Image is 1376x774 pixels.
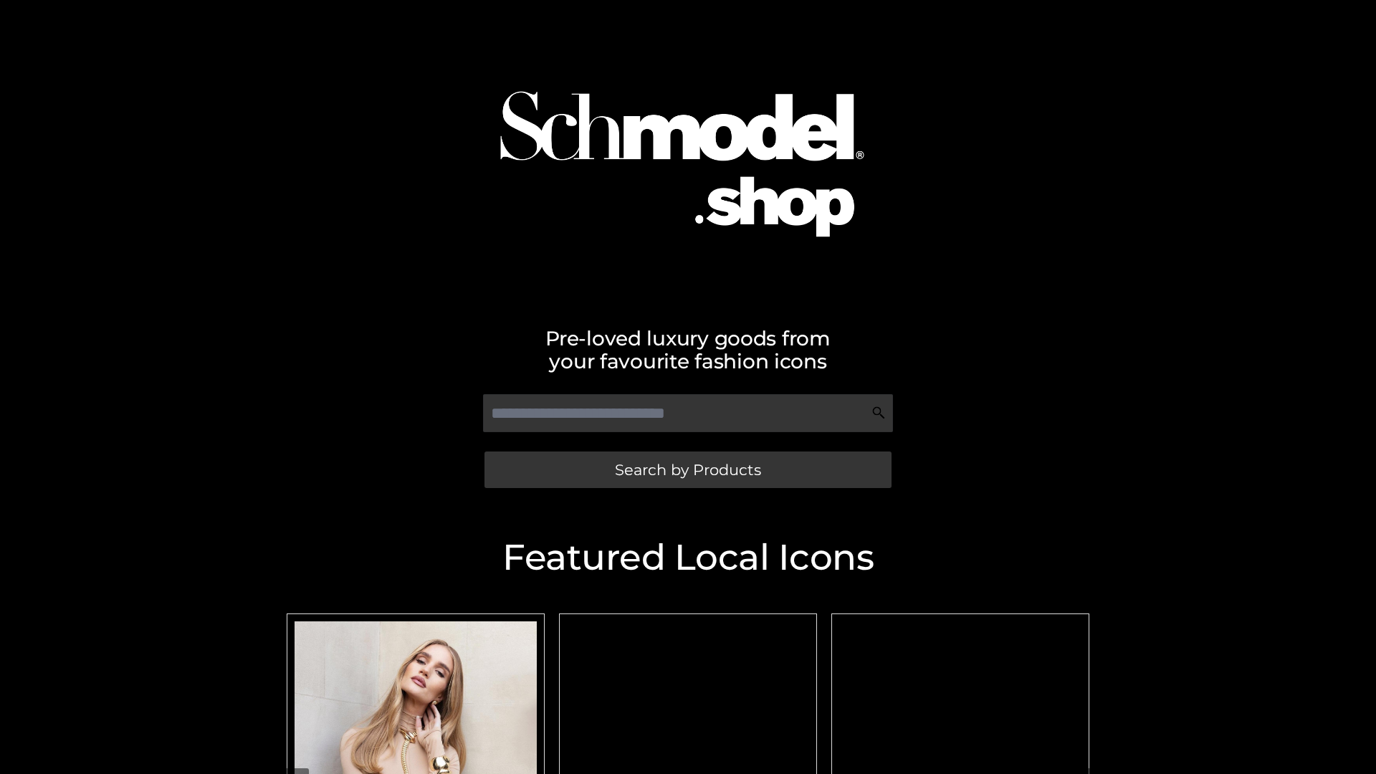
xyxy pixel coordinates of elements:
img: Search Icon [871,406,886,420]
h2: Featured Local Icons​ [279,540,1096,575]
a: Search by Products [484,451,892,488]
h2: Pre-loved luxury goods from your favourite fashion icons [279,327,1096,373]
span: Search by Products [615,462,761,477]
